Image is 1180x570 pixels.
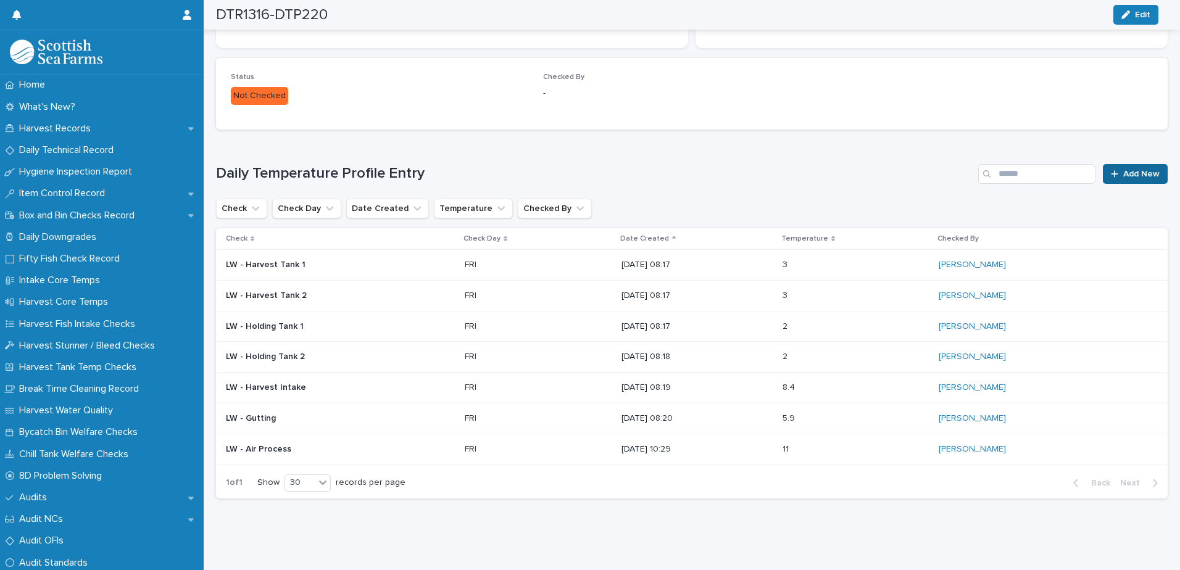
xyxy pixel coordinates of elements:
p: FRI [465,411,479,424]
a: [PERSON_NAME] [939,260,1006,270]
tr: LW - Holding Tank 1FRIFRI [DATE] 08:1722 [PERSON_NAME] [216,311,1168,342]
span: Status [231,73,254,81]
p: FRI [465,380,479,393]
p: 5.9 [783,411,797,424]
p: [DATE] 08:18 [621,352,772,362]
p: 3 [783,288,790,301]
p: FRI [465,288,479,301]
p: LW - Holding Tank 2 [226,352,442,362]
div: 30 [285,476,315,489]
img: mMrefqRFQpe26GRNOUkG [10,39,102,64]
p: Fifty Fish Check Record [14,253,130,265]
p: [DATE] 08:17 [621,291,772,301]
h2: DTR1316-DTP220 [216,6,328,24]
p: Checked By [937,232,979,246]
p: Harvest Records [14,123,101,134]
p: Bycatch Bin Welfare Checks [14,426,147,438]
tr: LW - Air ProcessFRIFRI [DATE] 10:291111 [PERSON_NAME] [216,434,1168,465]
span: Edit [1135,10,1150,19]
tr: LW - Harvest IntakeFRIFRI [DATE] 08:198.48.4 [PERSON_NAME] [216,373,1168,403]
button: Checked By [518,199,592,218]
button: Check Day [272,199,341,218]
p: LW - Air Process [226,444,442,455]
p: Daily Downgrades [14,231,106,243]
p: LW - Harvest Tank 1 [226,260,442,270]
button: Check [216,199,267,218]
p: Harvest Stunner / Bleed Checks [14,340,165,352]
span: Next [1120,479,1147,487]
p: Harvest Tank Temp Checks [14,361,146,373]
p: Harvest Water Quality [14,405,123,416]
p: [DATE] 08:17 [621,321,772,332]
p: Audit OFIs [14,535,73,547]
p: 3 [783,257,790,270]
p: Break Time Cleaning Record [14,383,149,395]
p: - [543,87,841,100]
p: FRI [465,319,479,332]
p: FRI [465,442,479,455]
p: 8.4 [783,380,797,393]
p: 11 [783,442,791,455]
a: [PERSON_NAME] [939,382,1006,393]
a: [PERSON_NAME] [939,291,1006,301]
p: Harvest Core Temps [14,296,118,308]
p: Item Control Record [14,188,115,199]
p: Date Created [620,232,669,246]
p: [DATE] 08:17 [621,260,772,270]
p: Audits [14,492,57,503]
p: Intake Core Temps [14,275,110,286]
a: Add New [1103,164,1168,184]
tr: LW - Holding Tank 2FRIFRI [DATE] 08:1822 [PERSON_NAME] [216,342,1168,373]
p: What's New? [14,101,85,113]
a: [PERSON_NAME] [939,413,1006,424]
p: LW - Gutting [226,413,442,424]
a: [PERSON_NAME] [939,352,1006,362]
tr: LW - GuttingFRIFRI [DATE] 08:205.95.9 [PERSON_NAME] [216,403,1168,434]
span: Back [1084,479,1110,487]
p: 8D Problem Solving [14,470,112,482]
button: Back [1063,477,1115,489]
p: Chill Tank Welfare Checks [14,448,138,460]
p: records per page [336,477,405,488]
a: [PERSON_NAME] [939,444,1006,455]
p: LW - Holding Tank 1 [226,321,442,332]
p: 2 [783,349,790,362]
a: [PERSON_NAME] [939,321,1006,332]
tr: LW - Harvest Tank 2FRIFRI [DATE] 08:1733 [PERSON_NAME] [216,280,1168,311]
button: Date Created [346,199,429,218]
p: LW - Harvest Tank 2 [226,291,442,301]
p: 2 [783,319,790,332]
p: Audit NCs [14,513,73,525]
p: [DATE] 10:29 [621,444,772,455]
p: Hygiene Inspection Report [14,166,142,178]
span: Add New [1123,170,1160,178]
p: Daily Technical Record [14,144,123,156]
p: Temperature [781,232,828,246]
p: 1 of 1 [216,468,252,498]
p: Home [14,79,55,91]
p: Box and Bin Checks Record [14,210,144,221]
button: Next [1115,477,1168,489]
p: LW - Harvest Intake [226,382,442,393]
p: Check [226,232,247,246]
p: Harvest Fish Intake Checks [14,318,145,330]
input: Search [978,164,1095,184]
button: Edit [1113,5,1158,25]
p: Show [257,477,280,488]
p: FRI [465,257,479,270]
div: Not Checked [231,87,288,105]
p: FRI [465,349,479,362]
p: Audit Standards [14,557,98,569]
tr: LW - Harvest Tank 1FRIFRI [DATE] 08:1733 [PERSON_NAME] [216,249,1168,280]
p: [DATE] 08:20 [621,413,772,424]
h1: Daily Temperature Profile Entry [216,165,973,183]
p: Check Day [463,232,501,246]
button: Temperature [434,199,513,218]
span: Checked By [543,73,584,81]
p: [DATE] 08:19 [621,382,772,393]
